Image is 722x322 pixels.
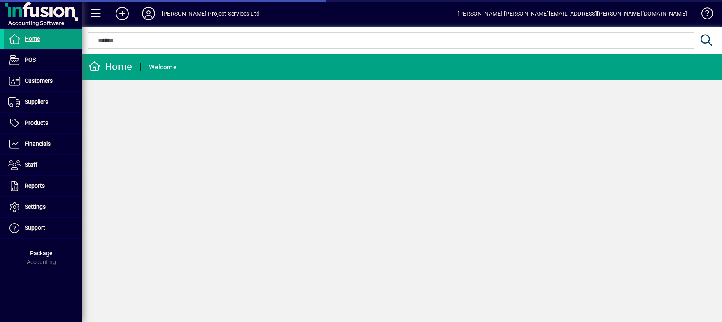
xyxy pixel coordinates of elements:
span: Products [25,119,48,126]
span: POS [25,56,36,63]
span: Financials [25,140,51,147]
a: Financials [4,134,82,154]
div: [PERSON_NAME] Project Services Ltd [162,7,260,20]
a: Reports [4,176,82,196]
span: Support [25,224,45,231]
div: [PERSON_NAME] [PERSON_NAME][EMAIL_ADDRESS][PERSON_NAME][DOMAIN_NAME] [457,7,687,20]
span: Suppliers [25,98,48,105]
span: Settings [25,203,46,210]
a: Settings [4,197,82,217]
a: Customers [4,71,82,91]
div: Home [88,60,132,73]
a: Suppliers [4,92,82,112]
div: Welcome [149,61,176,74]
span: Home [25,35,40,42]
a: POS [4,50,82,70]
a: Support [4,218,82,238]
span: Staff [25,161,37,168]
span: Reports [25,182,45,189]
a: Staff [4,155,82,175]
span: Customers [25,77,53,84]
a: Knowledge Base [695,2,712,28]
button: Add [109,6,135,21]
a: Products [4,113,82,133]
span: Package [30,250,52,257]
button: Profile [135,6,162,21]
